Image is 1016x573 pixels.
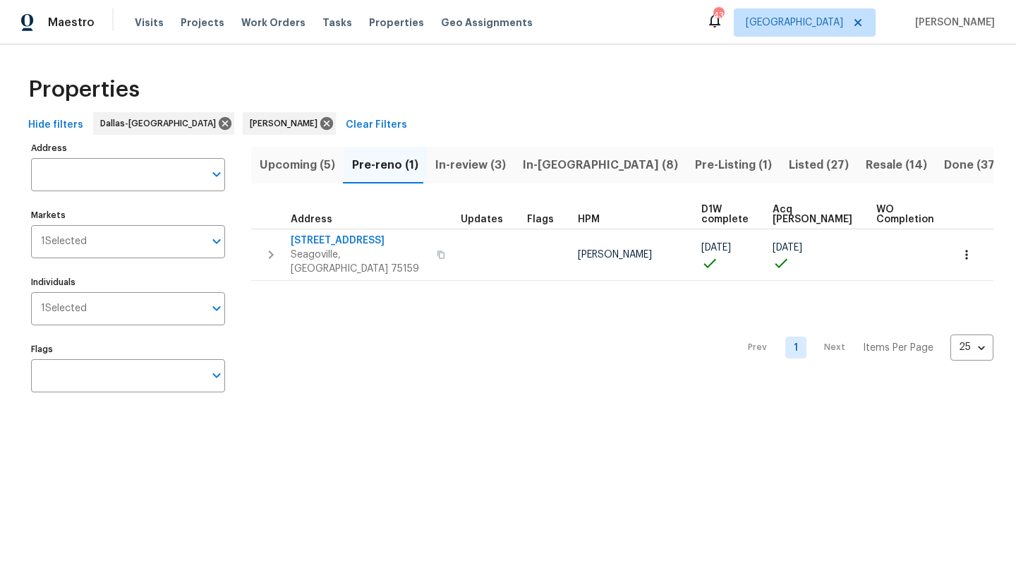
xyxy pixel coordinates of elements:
span: [PERSON_NAME] [578,250,652,260]
span: Pre-reno (1) [352,155,418,175]
span: Tasks [322,18,352,28]
span: Work Orders [241,16,306,30]
span: Hide filters [28,116,83,134]
span: Updates [461,215,503,224]
span: Properties [28,83,140,97]
button: Open [207,298,226,318]
label: Address [31,144,225,152]
span: In-[GEOGRAPHIC_DATA] (8) [523,155,678,175]
div: 43 [713,8,723,23]
span: [GEOGRAPHIC_DATA] [746,16,843,30]
span: [PERSON_NAME] [250,116,323,131]
span: Dallas-[GEOGRAPHIC_DATA] [100,116,222,131]
span: [PERSON_NAME] [909,16,995,30]
span: Seagoville, [GEOGRAPHIC_DATA] 75159 [291,248,428,276]
span: Pre-Listing (1) [695,155,772,175]
span: Upcoming (5) [260,155,335,175]
nav: Pagination Navigation [734,289,993,406]
span: In-review (3) [435,155,506,175]
button: Open [207,164,226,184]
label: Individuals [31,278,225,286]
span: 1 Selected [41,236,87,248]
a: Goto page 1 [785,337,806,358]
div: 25 [950,329,993,366]
span: Address [291,215,332,224]
div: Dallas-[GEOGRAPHIC_DATA] [93,112,234,135]
span: Maestro [48,16,95,30]
button: Open [207,366,226,385]
p: Items Per Page [863,341,933,355]
span: [DATE] [701,243,731,253]
span: Acq [PERSON_NAME] [773,205,852,224]
span: Projects [181,16,224,30]
span: WO Completion [876,205,934,224]
label: Flags [31,345,225,354]
span: Done (370) [944,155,1008,175]
span: 1 Selected [41,303,87,315]
span: HPM [578,215,600,224]
span: Flags [527,215,554,224]
label: Markets [31,211,225,219]
div: [PERSON_NAME] [243,112,336,135]
button: Clear Filters [340,112,413,138]
span: Geo Assignments [441,16,533,30]
span: [DATE] [773,243,802,253]
span: Resale (14) [866,155,927,175]
span: [STREET_ADDRESS] [291,234,428,248]
button: Open [207,231,226,251]
span: D1W complete [701,205,749,224]
span: Properties [369,16,424,30]
span: Visits [135,16,164,30]
span: Listed (27) [789,155,849,175]
span: Clear Filters [346,116,407,134]
button: Hide filters [23,112,89,138]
